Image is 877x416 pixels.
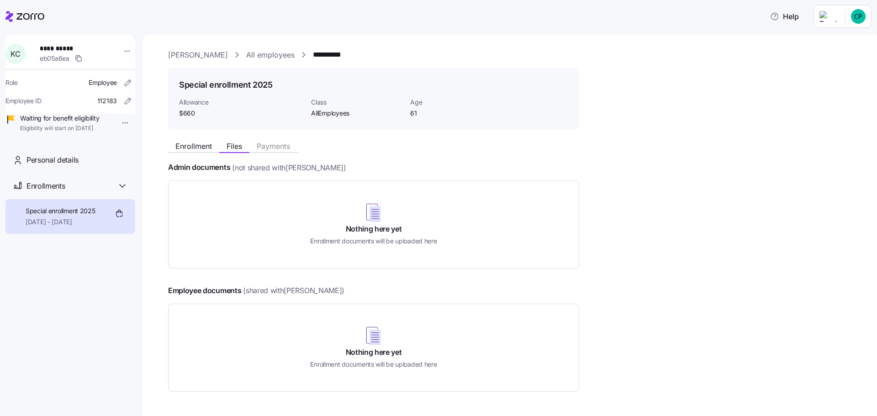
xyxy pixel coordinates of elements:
span: eb05a6ea [40,54,69,63]
span: Enrollment [175,142,212,150]
span: Eligibility will start on [DATE] [20,125,99,132]
span: (shared with [PERSON_NAME] ) [243,285,344,296]
a: [PERSON_NAME] [168,49,228,61]
span: Enrollments [26,180,65,192]
h4: Nothing here yet [346,347,402,358]
h1: Special enrollment 2025 [179,79,273,90]
span: Personal details [26,154,79,166]
span: [DATE] - [DATE] [26,217,95,226]
span: Employee [89,78,117,87]
span: Class [311,98,403,107]
span: Special enrollment 2025 [26,206,95,216]
span: 61 [410,109,502,118]
span: K C [11,50,20,58]
span: 112183 [97,96,117,105]
span: AllEmployees [311,109,403,118]
h4: Nothing here yet [346,224,402,234]
span: Role [5,78,18,87]
span: Waiting for benefit eligibility [20,114,99,123]
span: $660 [179,109,304,118]
span: (not shared with [PERSON_NAME] ) [232,162,346,174]
button: Help [763,7,806,26]
h5: Enrollment documents will be uploaded here [310,236,437,246]
span: Employee ID [5,96,42,105]
a: All employees [246,49,295,61]
h5: Enrollment documents will be uploaded here [310,359,437,369]
span: Allowance [179,98,304,107]
img: 55ec70b03602eb31542f50477be012b0 [851,9,866,24]
img: Employer logo [819,11,838,22]
span: Age [410,98,502,107]
h4: Employee documents [168,285,241,296]
span: Files [227,142,242,150]
h4: Admin documents [168,162,230,173]
span: Payments [257,142,290,150]
span: Help [770,11,799,22]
